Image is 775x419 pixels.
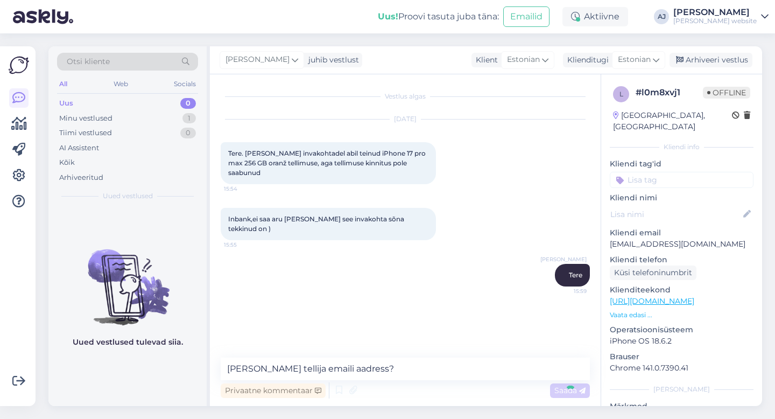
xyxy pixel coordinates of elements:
div: Web [111,77,130,91]
p: Märkmed [610,401,753,412]
div: [DATE] [221,114,590,124]
span: 15:55 [224,241,264,249]
p: [EMAIL_ADDRESS][DOMAIN_NAME] [610,239,753,250]
p: Brauser [610,351,753,362]
p: Chrome 141.0.7390.41 [610,362,753,374]
a: [PERSON_NAME][PERSON_NAME] website [673,8,769,25]
span: Inbank,ei saa aru [PERSON_NAME] see invakohta sõna tekkinud on ) [228,215,406,233]
img: Askly Logo [9,55,29,75]
div: Küsi telefoninumbrit [610,266,696,280]
div: Arhiveeri vestlus [670,53,752,67]
a: [URL][DOMAIN_NAME] [610,296,694,306]
span: Tere. [PERSON_NAME] invakohtadel abil teinud iPhone 17 pro max 256 GB oranž tellimuse, aga tellim... [228,149,427,177]
div: 0 [180,128,196,138]
div: AI Assistent [59,143,99,153]
span: Tere [569,271,582,279]
p: Kliendi telefon [610,254,753,266]
span: 15:54 [224,185,264,193]
span: Uued vestlused [103,191,153,201]
p: Kliendi nimi [610,192,753,204]
div: juhib vestlust [304,54,359,66]
p: Kliendi tag'id [610,158,753,170]
span: Estonian [507,54,540,66]
div: # l0m8xvj1 [636,86,703,99]
div: Kõik [59,157,75,168]
button: Emailid [503,6,549,27]
div: Proovi tasuta juba täna: [378,10,499,23]
p: Klienditeekond [610,284,753,296]
div: Arhiveeritud [59,172,103,183]
div: 1 [182,113,196,124]
p: Vaata edasi ... [610,310,753,320]
div: Tiimi vestlused [59,128,112,138]
div: Aktiivne [562,7,628,26]
input: Lisa tag [610,172,753,188]
img: No chats [48,230,207,327]
div: Klient [471,54,498,66]
div: Socials [172,77,198,91]
span: Otsi kliente [67,56,110,67]
span: Estonian [618,54,651,66]
div: All [57,77,69,91]
span: 15:59 [546,287,587,295]
span: [PERSON_NAME] [226,54,290,66]
div: Vestlus algas [221,92,590,101]
div: Klienditugi [563,54,609,66]
div: Minu vestlused [59,113,112,124]
div: Uus [59,98,73,109]
div: AJ [654,9,669,24]
span: [PERSON_NAME] [540,255,587,263]
p: iPhone OS 18.6.2 [610,336,753,347]
div: [PERSON_NAME] [673,8,757,17]
p: Uued vestlused tulevad siia. [73,337,183,348]
span: l [619,90,623,98]
input: Lisa nimi [610,208,741,220]
div: [PERSON_NAME] website [673,17,757,25]
p: Kliendi email [610,227,753,239]
div: [GEOGRAPHIC_DATA], [GEOGRAPHIC_DATA] [613,110,732,132]
div: 0 [180,98,196,109]
div: [PERSON_NAME] [610,385,753,394]
span: Offline [703,87,750,99]
div: Kliendi info [610,142,753,152]
b: Uus! [378,11,398,22]
p: Operatsioonisüsteem [610,324,753,336]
